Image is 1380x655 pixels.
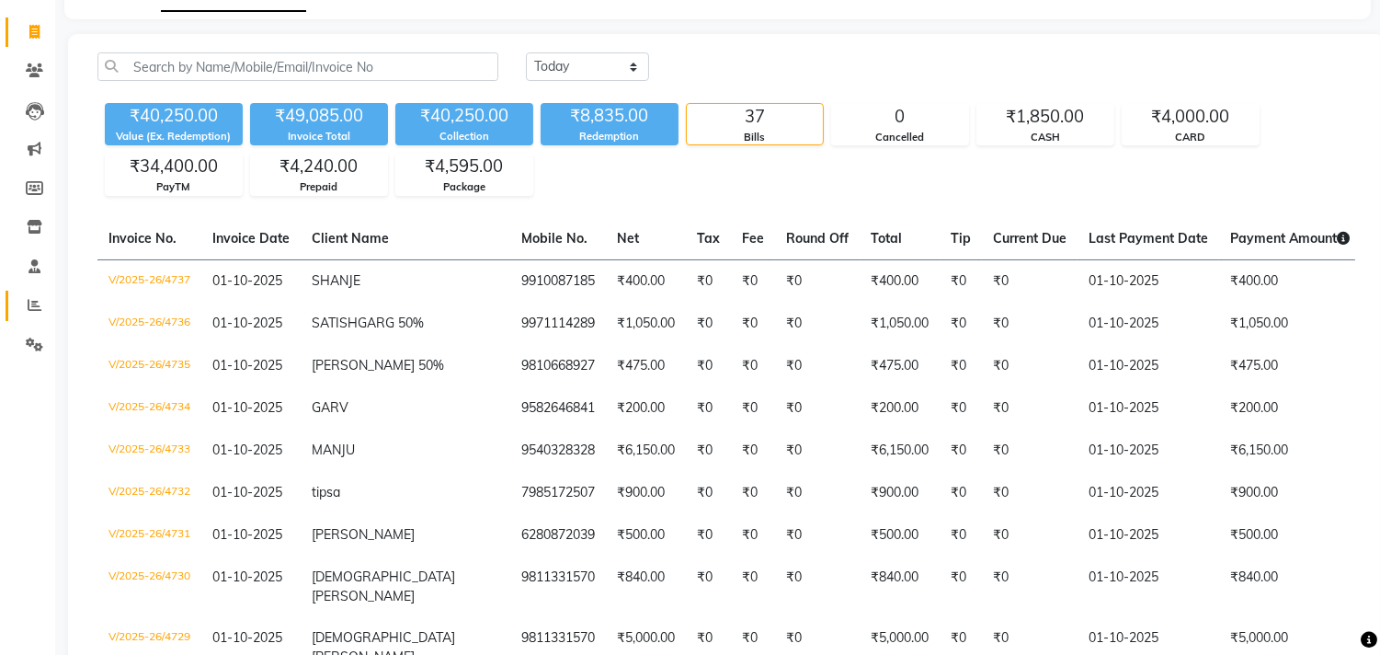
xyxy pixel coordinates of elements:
[686,557,731,617] td: ₹0
[1219,303,1361,345] td: ₹1,050.00
[940,259,982,303] td: ₹0
[982,345,1078,387] td: ₹0
[982,514,1078,557] td: ₹0
[940,514,982,557] td: ₹0
[686,430,731,472] td: ₹0
[106,154,242,179] div: ₹34,400.00
[1219,472,1361,514] td: ₹900.00
[251,179,387,195] div: Prepaid
[212,629,282,646] span: 01-10-2025
[860,259,940,303] td: ₹400.00
[1219,259,1361,303] td: ₹400.00
[312,272,360,289] span: SHANJE
[731,472,775,514] td: ₹0
[105,103,243,129] div: ₹40,250.00
[312,230,389,247] span: Client Name
[731,557,775,617] td: ₹0
[108,230,177,247] span: Invoice No.
[395,129,533,144] div: Collection
[395,103,533,129] div: ₹40,250.00
[731,387,775,430] td: ₹0
[106,179,242,195] div: PayTM
[212,357,282,373] span: 01-10-2025
[312,588,415,604] span: [PERSON_NAME]
[951,230,971,247] span: Tip
[312,569,455,585] span: [DEMOGRAPHIC_DATA]
[97,259,201,303] td: V/2025-26/4737
[697,230,720,247] span: Tax
[97,557,201,617] td: V/2025-26/4730
[510,430,606,472] td: 9540328328
[212,272,282,289] span: 01-10-2025
[617,230,639,247] span: Net
[775,345,860,387] td: ₹0
[606,303,686,345] td: ₹1,050.00
[982,557,1078,617] td: ₹0
[97,472,201,514] td: V/2025-26/4732
[1219,514,1361,557] td: ₹500.00
[606,430,686,472] td: ₹6,150.00
[940,303,982,345] td: ₹0
[686,387,731,430] td: ₹0
[1078,472,1219,514] td: 01-10-2025
[606,259,686,303] td: ₹400.00
[1078,387,1219,430] td: 01-10-2025
[775,430,860,472] td: ₹0
[940,387,982,430] td: ₹0
[1078,557,1219,617] td: 01-10-2025
[871,230,902,247] span: Total
[982,430,1078,472] td: ₹0
[606,345,686,387] td: ₹475.00
[686,345,731,387] td: ₹0
[686,259,731,303] td: ₹0
[731,303,775,345] td: ₹0
[312,442,355,458] span: MANJU
[97,387,201,430] td: V/2025-26/4734
[940,430,982,472] td: ₹0
[358,315,424,331] span: GARG 50%
[940,472,982,514] td: ₹0
[1219,387,1361,430] td: ₹200.00
[1230,230,1350,247] span: Payment Amount
[510,345,606,387] td: 9810668927
[312,629,455,646] span: [DEMOGRAPHIC_DATA]
[97,345,201,387] td: V/2025-26/4735
[312,484,340,500] span: tipsa
[606,472,686,514] td: ₹900.00
[521,230,587,247] span: Mobile No.
[860,345,940,387] td: ₹475.00
[982,259,1078,303] td: ₹0
[686,514,731,557] td: ₹0
[993,230,1066,247] span: Current Due
[212,569,282,585] span: 01-10-2025
[212,399,282,416] span: 01-10-2025
[510,557,606,617] td: 9811331570
[860,303,940,345] td: ₹1,050.00
[786,230,849,247] span: Round Off
[606,514,686,557] td: ₹500.00
[687,104,823,130] div: 37
[860,387,940,430] td: ₹200.00
[1078,259,1219,303] td: 01-10-2025
[1219,430,1361,472] td: ₹6,150.00
[860,430,940,472] td: ₹6,150.00
[775,303,860,345] td: ₹0
[396,154,532,179] div: ₹4,595.00
[731,514,775,557] td: ₹0
[97,303,201,345] td: V/2025-26/4736
[250,129,388,144] div: Invoice Total
[860,557,940,617] td: ₹840.00
[775,557,860,617] td: ₹0
[832,130,968,145] div: Cancelled
[977,104,1113,130] div: ₹1,850.00
[312,526,415,543] span: [PERSON_NAME]
[212,230,290,247] span: Invoice Date
[396,179,532,195] div: Package
[731,430,775,472] td: ₹0
[1123,130,1259,145] div: CARD
[742,230,764,247] span: Fee
[510,387,606,430] td: 9582646841
[250,103,388,129] div: ₹49,085.00
[775,514,860,557] td: ₹0
[510,514,606,557] td: 6280872039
